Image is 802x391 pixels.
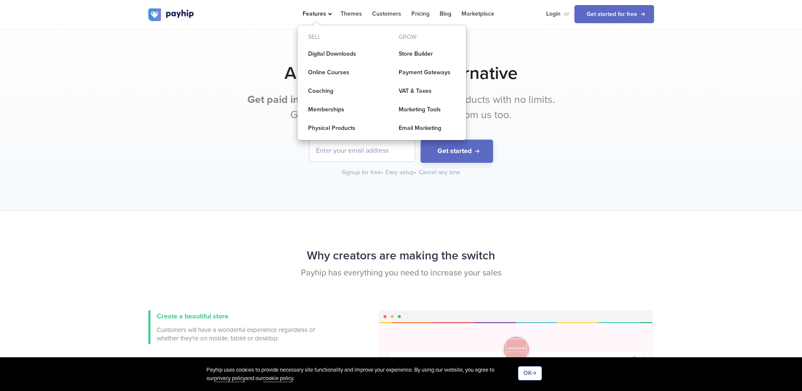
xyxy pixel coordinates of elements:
[298,83,376,100] a: Coaching
[247,93,330,106] b: Get paid instantly
[157,326,317,342] span: Customers will have a wonderful experience regardless of whether they're on mobile, tablet or des...
[298,101,376,118] a: Memberships
[388,64,466,81] a: Payment Gateways
[388,46,466,62] a: Store Builder
[388,30,466,44] div: Grow
[388,101,466,118] a: Marketing Tools
[303,10,330,17] span: Features
[148,267,654,279] p: Payhip has everything you need to increase your sales
[157,312,228,321] span: Create a beautiful store
[243,92,559,122] p: with Payhip and sell more products with no limits. Get faster and more reliable support from us too.
[574,5,654,23] a: Get started for free
[207,366,518,383] div: Payhip uses cookies to provide necessary site functionality and improve your experience. By using...
[414,169,416,176] span: •
[148,8,195,21] img: logo.svg
[298,64,376,81] a: Online Courses
[263,375,293,382] a: cookie policy
[298,46,376,62] a: Digital Downloads
[148,245,654,267] h2: Why creators are making the switch
[386,168,417,177] div: Easy setup
[388,83,466,100] a: VAT & Taxes
[148,63,654,84] h1: A Better Gumroad Alternative
[214,375,245,382] a: privacy policy
[381,169,383,176] span: •
[518,366,542,380] button: OK
[421,140,493,163] button: Get started
[419,168,460,177] div: Cancel any time
[298,30,376,44] div: Sell
[298,120,376,137] a: Physical Products
[342,168,384,177] div: Signup for free
[388,120,466,137] a: Email Marketing
[309,140,415,162] input: Enter your email address
[148,310,317,344] a: Create a beautiful store Customers will have a wonderful experience regardless of whether they're...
